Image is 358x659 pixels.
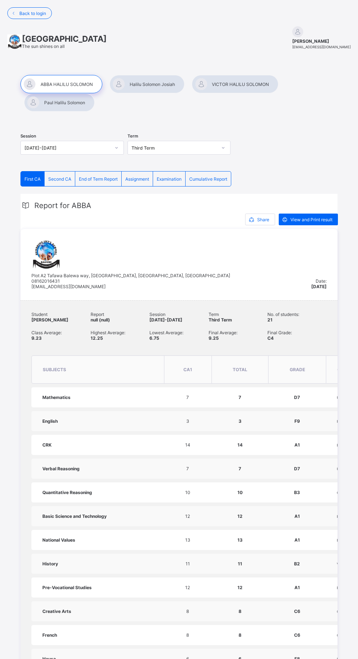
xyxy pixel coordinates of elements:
span: Credit [337,609,347,614]
span: Fail [337,419,343,423]
span: D7 [294,466,300,471]
span: Creative Arts [42,609,71,614]
span: Third Term [209,317,232,323]
img: sunshine.png [31,240,61,269]
span: Quantitative Reasoning [42,490,92,495]
span: Date: [316,278,327,284]
span: subjects [43,367,66,372]
span: Upper Pass [337,467,357,471]
span: [PERSON_NAME] [31,317,68,323]
span: 12 [237,585,243,590]
span: [GEOGRAPHIC_DATA] [22,34,107,44]
span: Highest Average: [91,330,150,335]
span: 12.25 [91,335,103,341]
span: History [42,561,58,566]
span: 12 [185,585,190,590]
img: School logo [7,34,22,49]
span: No. of students: [267,312,327,317]
span: Plot A2 Tafawa Balewa way, [GEOGRAPHIC_DATA], [GEOGRAPHIC_DATA], [GEOGRAPHIC_DATA] 08162016431 [E... [31,273,230,289]
span: Assignment [125,176,149,182]
span: 11 [238,561,242,566]
span: Verbal Reasoning [42,466,80,471]
span: CRK [42,442,52,448]
span: 13 [237,537,243,543]
span: 14 [237,442,243,448]
span: [PERSON_NAME] [292,38,351,44]
span: View and Print result [290,217,332,222]
span: A1 [294,537,300,543]
span: B2 [294,561,300,566]
span: Excellent [337,443,353,447]
span: Credit [337,633,347,637]
span: Cumulative Report [189,176,227,182]
span: 6.75 [149,335,159,341]
span: Good [337,490,346,495]
span: Share [257,217,269,222]
span: 7 [186,395,189,400]
span: Excellent [337,585,353,590]
span: 12 [237,513,243,519]
div: [DATE]-[DATE] [24,145,110,151]
span: The sun shines on all [22,44,65,49]
span: 12 [185,513,190,519]
span: 3 [186,418,189,424]
span: Final Grade: [267,330,327,335]
span: 3 [239,418,241,424]
span: Excellent [337,538,353,542]
span: [DATE] [311,284,327,289]
span: CA1 [183,367,192,372]
span: French [42,632,57,638]
span: 7 [239,466,241,471]
span: 11 [186,561,190,566]
span: C4 [267,335,274,341]
span: End of Term Report [79,176,118,182]
div: Third Term [132,145,217,151]
span: C6 [294,632,300,638]
span: Back to login [19,11,46,16]
span: A1 [294,585,300,590]
span: Examination [157,176,182,182]
span: 7 [239,395,241,400]
span: English [42,418,58,424]
span: grade [290,367,305,372]
span: Very Good [337,562,355,566]
span: Student [31,312,91,317]
span: Excellent [337,514,353,519]
span: Report for ABBA [34,201,91,210]
span: [DATE]-[DATE] [149,317,182,323]
span: Term [127,133,138,139]
span: 13 [185,537,190,543]
span: 10 [237,490,243,495]
span: C6 [294,609,300,614]
span: 9.25 [209,335,219,341]
span: Term [209,312,268,317]
span: Pre-Vocational Studies [42,585,92,590]
span: Report [91,312,150,317]
span: F9 [294,418,300,424]
span: Final Average: [209,330,268,335]
span: Session [149,312,209,317]
span: B3 [294,490,300,495]
span: 10 [185,490,190,495]
span: Mathematics [42,395,71,400]
img: default.svg [292,26,303,37]
span: A1 [294,513,300,519]
span: Class Average: [31,330,91,335]
span: D7 [294,395,300,400]
span: Basic Science and Technology [42,513,107,519]
span: First CA [24,176,41,182]
span: 8 [186,632,189,638]
span: 14 [185,442,190,448]
span: 21 [267,317,273,323]
span: A1 [294,442,300,448]
span: 7 [186,466,189,471]
span: Session [20,133,36,139]
span: 8 [239,632,241,638]
span: total [233,367,247,372]
span: Lowest Average: [149,330,209,335]
span: National Values [42,537,75,543]
span: 8 [239,609,241,614]
span: null (null) [91,317,110,323]
span: Second CA [48,176,71,182]
span: 8 [186,609,189,614]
